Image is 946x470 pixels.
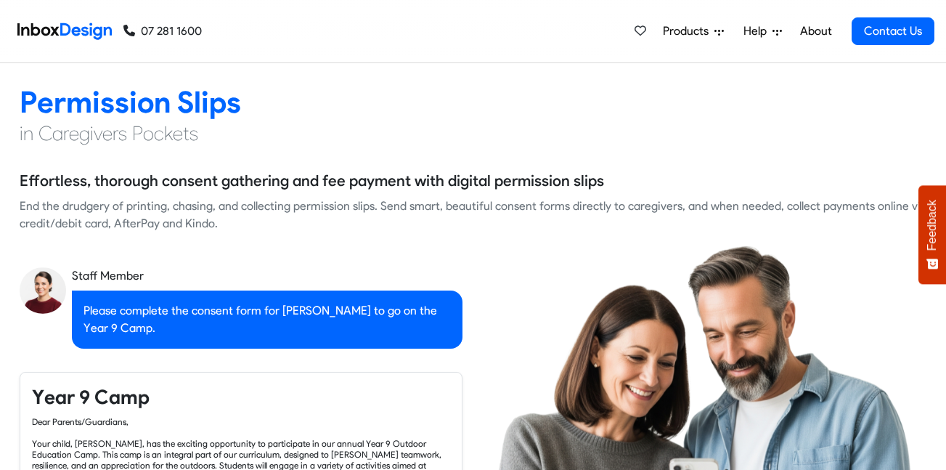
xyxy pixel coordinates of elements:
[123,23,202,40] a: 07 281 1600
[852,17,934,45] a: Contact Us
[20,84,927,121] h2: Permission Slips
[743,23,772,40] span: Help
[663,23,714,40] span: Products
[918,185,946,284] button: Feedback - Show survey
[32,384,450,410] h4: Year 9 Camp
[20,267,66,314] img: staff_avatar.png
[738,17,788,46] a: Help
[926,200,939,251] span: Feedback
[72,267,462,285] div: Staff Member
[796,17,836,46] a: About
[20,170,604,192] h5: Effortless, thorough consent gathering and fee payment with digital permission slips
[72,291,462,349] div: Please complete the consent form for [PERSON_NAME] to go on the Year 9 Camp.
[20,198,927,232] div: End the drudgery of printing, chasing, and collecting permission slips. Send smart, beautiful con...
[20,121,927,147] h4: in Caregivers Pockets
[657,17,730,46] a: Products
